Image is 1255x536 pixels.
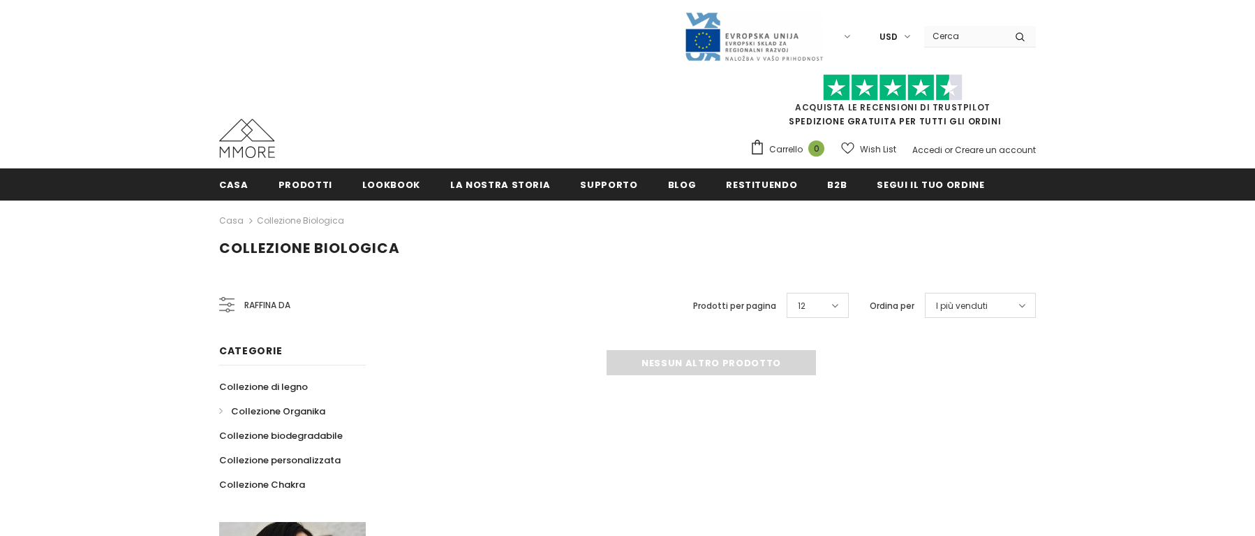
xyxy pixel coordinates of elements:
[219,168,248,200] a: Casa
[231,405,325,418] span: Collezione Organika
[219,212,244,229] a: Casa
[827,178,847,191] span: B2B
[450,168,550,200] a: La nostra storia
[219,399,325,423] a: Collezione Organika
[219,178,248,191] span: Casa
[219,448,341,472] a: Collezione personalizzata
[879,30,898,44] span: USD
[726,178,797,191] span: Restituendo
[219,380,308,393] span: Collezione di legno
[795,101,990,113] a: Acquista le recensioni di TrustPilot
[841,137,896,161] a: Wish List
[860,143,896,157] span: Wish List
[219,119,275,158] img: Casi MMORE
[808,140,824,157] span: 0
[693,299,776,313] label: Prodotti per pagina
[580,168,637,200] a: supporto
[877,178,984,191] span: Segui il tuo ordine
[936,299,988,313] span: I più venduti
[219,423,343,448] a: Collezione biodegradabile
[219,238,400,258] span: Collezione biologica
[798,299,805,313] span: 12
[877,168,984,200] a: Segui il tuo ordine
[219,478,305,491] span: Collezione Chakra
[219,429,343,442] span: Collezione biodegradabile
[580,178,637,191] span: supporto
[244,298,290,313] span: Raffina da
[219,375,308,399] a: Collezione di legno
[944,144,953,156] span: or
[823,74,963,101] img: Fidati di Pilot Stars
[219,454,341,467] span: Collezione personalizzata
[870,299,914,313] label: Ordina per
[257,215,344,226] a: Collezione biologica
[684,30,824,42] a: Javni Razpis
[668,178,697,191] span: Blog
[279,178,332,191] span: Prodotti
[750,139,831,160] a: Carrello 0
[279,168,332,200] a: Prodotti
[955,144,1036,156] a: Creare un account
[362,168,420,200] a: Lookbook
[726,168,797,200] a: Restituendo
[924,26,1004,46] input: Search Site
[769,143,803,157] span: Carrello
[219,472,305,497] a: Collezione Chakra
[684,11,824,62] img: Javni Razpis
[912,144,942,156] a: Accedi
[450,178,550,191] span: La nostra storia
[219,344,282,358] span: Categorie
[362,178,420,191] span: Lookbook
[827,168,847,200] a: B2B
[750,80,1036,127] span: SPEDIZIONE GRATUITA PER TUTTI GLI ORDINI
[668,168,697,200] a: Blog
